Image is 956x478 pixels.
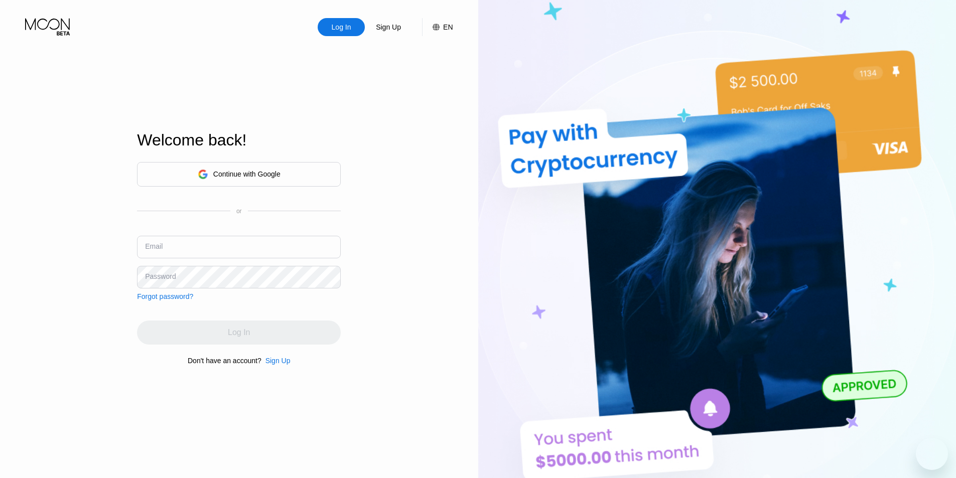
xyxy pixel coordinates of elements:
[145,242,163,250] div: Email
[443,23,453,31] div: EN
[188,357,261,365] div: Don't have an account?
[213,170,281,178] div: Continue with Google
[137,131,341,149] div: Welcome back!
[236,208,242,215] div: or
[137,292,193,300] div: Forgot password?
[422,18,453,36] div: EN
[365,18,412,36] div: Sign Up
[261,357,291,365] div: Sign Up
[318,18,365,36] div: Log In
[137,162,341,187] div: Continue with Google
[331,22,352,32] div: Log In
[375,22,402,32] div: Sign Up
[145,272,176,280] div: Password
[265,357,291,365] div: Sign Up
[916,438,948,470] iframe: Кнопка запуска окна обмена сообщениями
